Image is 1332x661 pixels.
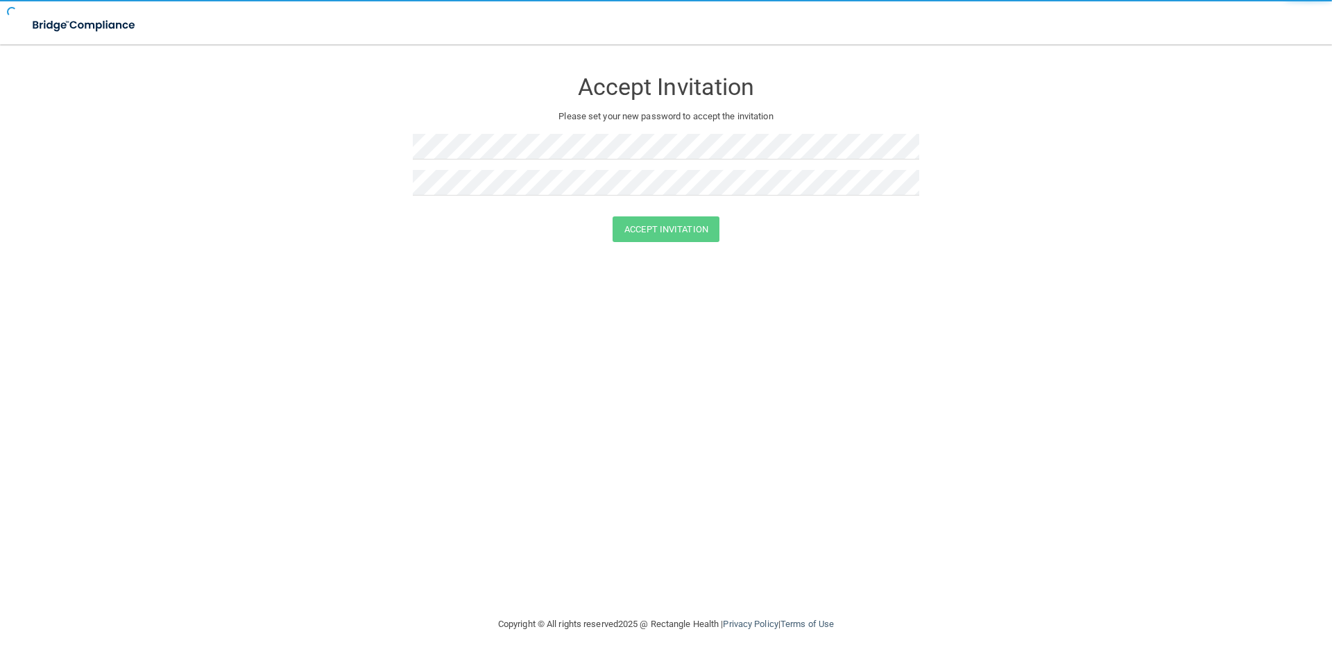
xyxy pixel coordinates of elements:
a: Terms of Use [780,619,834,629]
img: bridge_compliance_login_screen.278c3ca4.svg [21,11,148,40]
h3: Accept Invitation [413,74,919,100]
div: Copyright © All rights reserved 2025 @ Rectangle Health | | [413,602,919,646]
p: Please set your new password to accept the invitation [423,108,909,125]
a: Privacy Policy [723,619,778,629]
button: Accept Invitation [613,216,719,242]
